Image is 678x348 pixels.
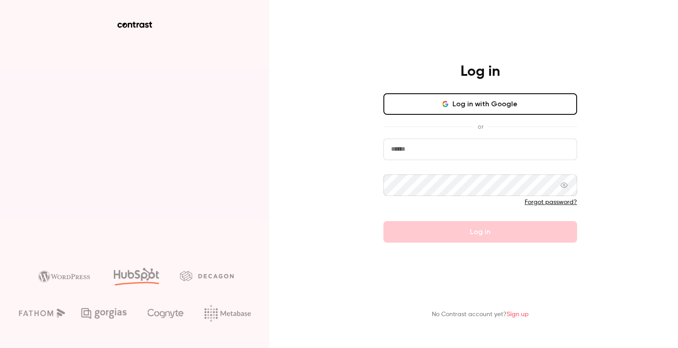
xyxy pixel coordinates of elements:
[525,199,577,205] a: Forgot password?
[473,122,488,131] span: or
[180,271,234,281] img: decagon
[383,93,577,115] button: Log in with Google
[432,310,529,319] p: No Contrast account yet?
[507,311,529,318] a: Sign up
[461,63,500,81] h4: Log in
